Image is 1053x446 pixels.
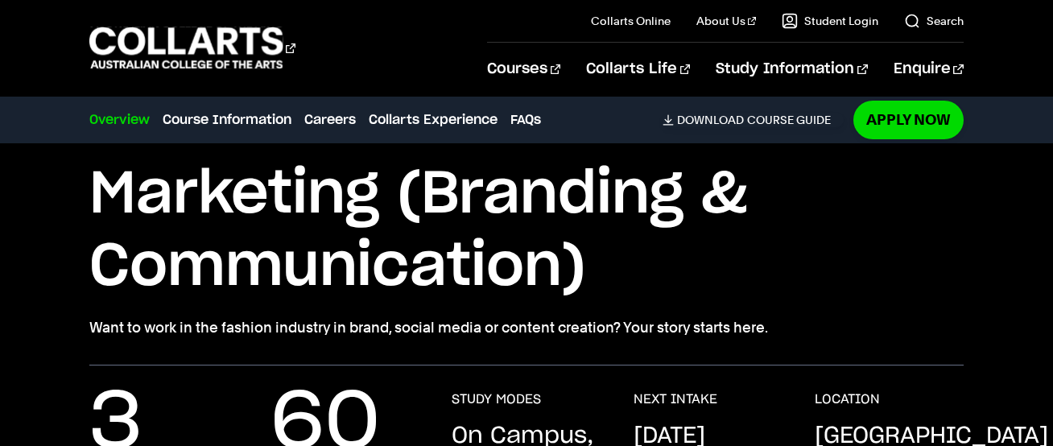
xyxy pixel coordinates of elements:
[304,110,356,130] a: Careers
[696,13,756,29] a: About Us
[853,101,964,138] a: Apply Now
[904,13,964,29] a: Search
[89,316,964,339] p: Want to work in the fashion industry in brand, social media or content creation? Your story start...
[716,43,867,96] a: Study Information
[89,86,964,304] h1: Bachelor of Fashion Marketing (Branding & Communication)
[510,110,541,130] a: FAQs
[677,113,744,127] span: Download
[815,391,880,407] h3: LOCATION
[487,43,560,96] a: Courses
[163,110,291,130] a: Course Information
[89,25,295,71] div: Go to homepage
[369,110,498,130] a: Collarts Experience
[634,391,717,407] h3: NEXT INTAKE
[89,110,150,130] a: Overview
[782,13,878,29] a: Student Login
[663,113,844,127] a: DownloadCourse Guide
[894,43,964,96] a: Enquire
[586,43,690,96] a: Collarts Life
[591,13,671,29] a: Collarts Online
[452,391,541,407] h3: STUDY MODES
